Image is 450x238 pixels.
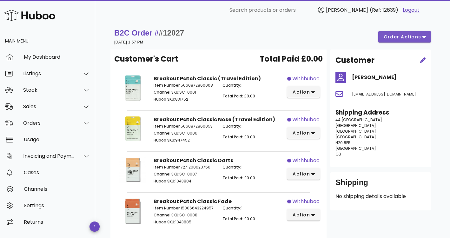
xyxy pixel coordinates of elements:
span: Huboo SKU: [154,96,175,102]
span: Total Paid £0.00 [260,53,323,65]
span: #12027 [159,29,184,37]
div: Listings [23,70,75,76]
span: Channel SKU: [154,130,179,136]
img: Huboo Logo [4,9,55,22]
span: action [292,89,310,96]
p: SC-0008 [154,212,215,218]
span: [GEOGRAPHIC_DATA] [335,123,376,128]
span: action [292,171,310,177]
p: 947452 [154,137,215,143]
img: Product Image [119,157,146,183]
h2: Customer [335,55,374,66]
strong: Breakout Patch Classic Fade [154,198,232,205]
div: Shipping [335,177,426,193]
p: 1043884 [154,178,215,184]
div: Stock [23,87,75,93]
p: SC-0007 [154,171,215,177]
button: action [287,127,320,139]
a: Logout [403,6,420,14]
span: N20 8PR [335,140,351,145]
div: Cases [24,169,90,175]
span: [GEOGRAPHIC_DATA] [335,129,376,134]
p: 1 [222,83,283,88]
img: Product Image [119,198,146,225]
strong: B2C Order # [114,29,184,37]
img: Product Image [119,75,146,102]
span: Item Number: [154,205,181,211]
span: [GEOGRAPHIC_DATA] [335,134,376,140]
span: withhuboo [292,198,320,205]
span: Total Paid: £0.00 [222,93,255,99]
button: action [287,209,320,221]
div: Usage [24,136,90,142]
span: Huboo SKU: [154,137,175,143]
span: Huboo SKU: [154,178,175,184]
span: Customer's Cart [114,53,178,65]
span: [EMAIL_ADDRESS][DOMAIN_NAME] [352,91,416,97]
span: Quantity: [222,83,241,88]
span: (Ref: 12639) [370,6,398,14]
span: GB [335,151,341,157]
img: Product Image [119,116,146,142]
strong: Breakout Patch Classic Darts [154,157,233,164]
p: 831752 [154,96,215,102]
p: 1 [222,164,283,170]
span: Item Number: [154,83,181,88]
span: Huboo SKU: [154,219,175,225]
div: My Dashboard [24,54,90,60]
span: withhuboo [292,116,320,123]
div: Sales [23,103,75,109]
p: 15006643224957 [154,205,215,211]
span: order actions [383,34,421,40]
h4: [PERSON_NAME] [352,74,426,81]
p: 7271200620750 [154,164,215,170]
p: SC-0006 [154,130,215,136]
span: Item Number: [154,123,181,129]
span: Total Paid: £0.00 [222,216,255,221]
div: Orders [23,120,75,126]
button: order actions [378,31,431,43]
span: [PERSON_NAME] [326,6,368,14]
span: Total Paid: £0.00 [222,134,255,140]
button: action [287,168,320,180]
span: [GEOGRAPHIC_DATA] [335,146,376,151]
div: Channels [24,186,90,192]
div: Settings [24,202,90,208]
p: 5060872860053 [154,123,215,129]
span: Quantity: [222,123,241,129]
button: action [287,86,320,98]
span: Item Number: [154,164,181,170]
div: Invoicing and Payments [23,153,75,159]
p: 5060872860008 [154,83,215,88]
strong: Breakout Patch Classic Nose (Travel Edition) [154,116,275,123]
p: SC-0001 [154,89,215,95]
span: Quantity: [222,205,241,211]
span: Channel SKU: [154,89,179,95]
span: withhuboo [292,75,320,83]
p: 1 [222,123,283,129]
span: Quantity: [222,164,241,170]
span: Channel SKU: [154,212,179,218]
span: withhuboo [292,157,320,164]
div: Returns [24,219,90,225]
p: 1 [222,205,283,211]
span: action [292,130,310,136]
p: 1043885 [154,219,215,225]
strong: Breakout Patch Classic (Travel Edition) [154,75,261,82]
span: Channel SKU: [154,171,179,177]
span: action [292,212,310,218]
h3: Shipping Address [335,108,426,117]
span: 44 [GEOGRAPHIC_DATA] [335,117,382,122]
span: Total Paid: £0.00 [222,175,255,181]
p: No shipping details available [335,193,426,200]
small: [DATE] 1:57 PM [114,40,143,44]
